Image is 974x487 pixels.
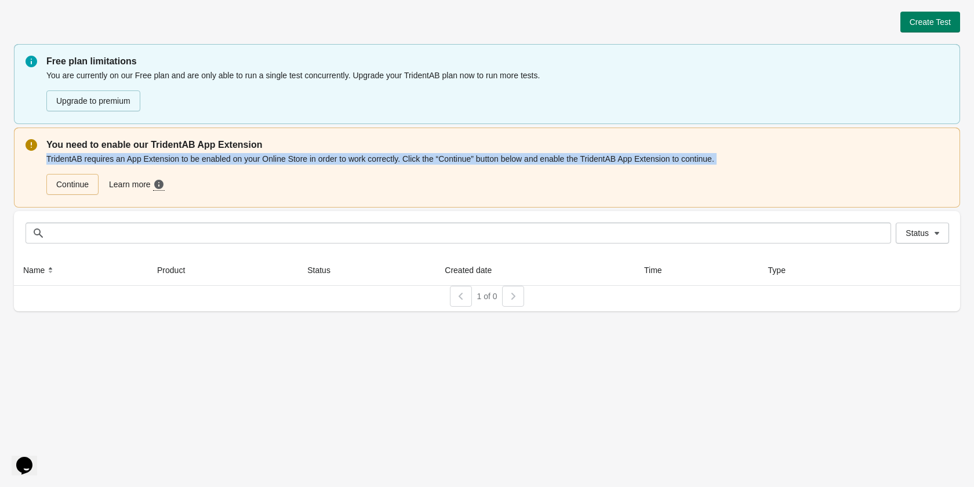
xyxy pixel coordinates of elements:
[900,12,960,32] button: Create Test
[46,174,99,195] a: Continue
[46,54,948,68] p: Free plan limitations
[896,223,949,244] button: Status
[104,174,172,195] a: Learn more
[46,90,140,111] button: Upgrade to premium
[440,260,508,281] button: Created date
[906,228,929,238] span: Status
[764,260,802,281] button: Type
[303,260,347,281] button: Status
[12,441,49,475] iframe: chat widget
[46,138,948,152] p: You need to enable our TridentAB App Extension
[46,152,948,196] div: TridentAB requires an App Extension to be enabled on your Online Store in order to work correctly...
[152,260,201,281] button: Product
[477,292,497,301] span: 1 of 0
[46,68,948,112] div: You are currently on our Free plan and are only able to run a single test concurrently. Upgrade y...
[639,260,678,281] button: Time
[109,179,153,191] span: Learn more
[19,260,61,281] button: Name
[910,17,951,27] span: Create Test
